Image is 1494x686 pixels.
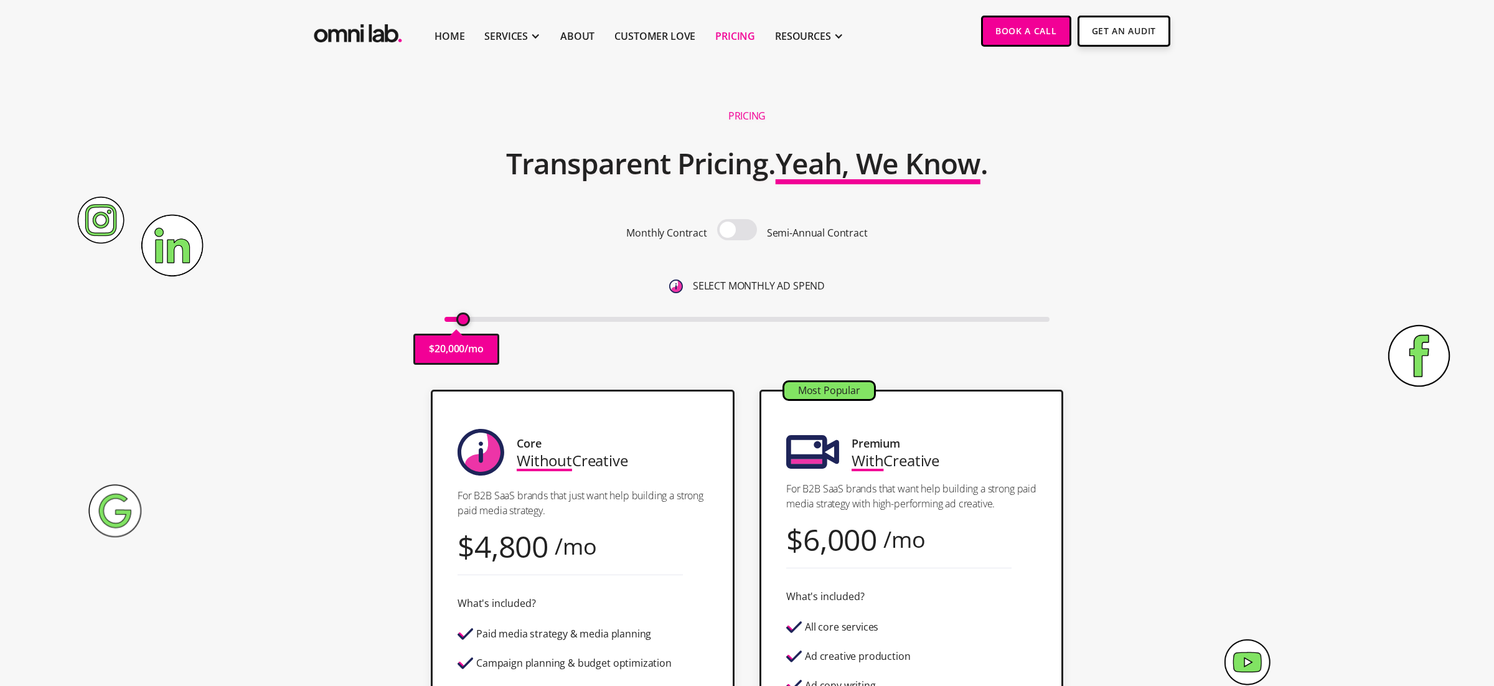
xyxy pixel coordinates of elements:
div: What's included? [458,595,535,612]
div: SERVICES [484,29,528,44]
div: 6,000 [803,531,877,548]
div: $ [786,531,803,548]
div: 4,800 [474,538,548,555]
p: 20,000 [435,341,464,357]
iframe: Chat Widget [1271,543,1494,686]
a: Book a Call [981,16,1071,47]
p: Semi-Annual Contract [767,225,868,242]
div: Campaign planning & budget optimization [476,658,672,669]
div: Core [517,435,541,452]
div: Paid media strategy & media planning [476,629,651,639]
a: Get An Audit [1078,16,1170,47]
p: SELECT MONTHLY AD SPEND [693,278,825,294]
img: 6410812402e99d19b372aa32_omni-nav-info.svg [669,280,683,293]
span: Yeah, We Know [776,144,980,182]
div: RESOURCES [775,29,831,44]
div: $ [458,538,474,555]
a: Home [435,29,464,44]
a: About [560,29,594,44]
div: Ad creative production [805,651,910,662]
p: Monthly Contract [626,225,707,242]
p: For B2B SaaS brands that want help building a strong paid media strategy with high-performing ad ... [786,481,1036,511]
h1: Pricing [728,110,766,123]
p: $ [429,341,435,357]
div: Creative [852,452,939,469]
div: Most Popular [784,382,874,399]
p: /mo [464,341,484,357]
div: Creative [517,452,628,469]
div: /mo [883,531,926,548]
div: /mo [555,538,597,555]
div: What's included? [786,588,864,605]
div: Premium [852,435,900,452]
h2: Transparent Pricing. . [506,139,988,189]
a: home [311,16,405,46]
a: Customer Love [614,29,695,44]
span: With [852,450,883,471]
span: Without [517,450,572,471]
a: Pricing [715,29,755,44]
p: For B2B SaaS brands that just want help building a strong paid media strategy. [458,488,708,518]
img: Omni Lab: B2B SaaS Demand Generation Agency [311,16,405,46]
div: All core services [805,622,878,632]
